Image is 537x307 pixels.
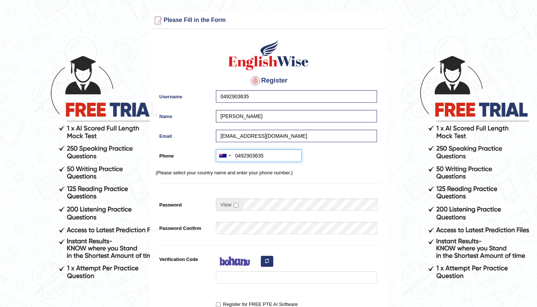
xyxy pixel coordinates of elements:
img: Logo of English Wise create a new account for intelligent practice with AI [227,38,310,71]
label: Phone [156,149,212,159]
div: Australia: +61 [216,150,233,162]
input: Show/Hide Password [234,203,239,208]
label: Password Confirm [156,222,212,232]
p: (Please select your country name and enter your phone number.) [156,169,381,176]
label: Password [156,198,212,208]
h4: Register [156,75,381,87]
input: Register for FREE PTE AI Software [216,302,221,307]
h3: Please Fill in the Form [152,15,385,26]
label: Username [156,90,212,100]
label: Name [156,110,212,120]
label: Email [156,130,212,140]
input: +61 412 345 678 [216,149,302,162]
label: Verification Code [156,253,212,263]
